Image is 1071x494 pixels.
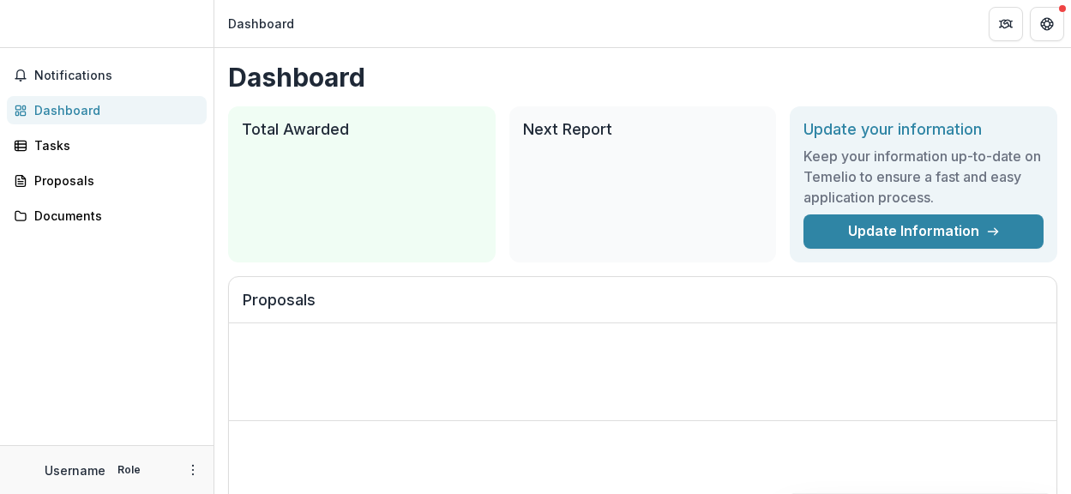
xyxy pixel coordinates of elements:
[243,291,1043,323] h2: Proposals
[45,461,105,479] p: Username
[7,166,207,195] a: Proposals
[523,120,763,139] h2: Next Report
[1030,7,1064,41] button: Get Help
[221,11,301,36] nav: breadcrumb
[112,462,146,478] p: Role
[7,131,207,160] a: Tasks
[989,7,1023,41] button: Partners
[34,101,193,119] div: Dashboard
[228,15,294,33] div: Dashboard
[242,120,482,139] h2: Total Awarded
[803,214,1044,249] a: Update Information
[228,62,1057,93] h1: Dashboard
[7,96,207,124] a: Dashboard
[803,146,1044,208] h3: Keep your information up-to-date on Temelio to ensure a fast and easy application process.
[34,136,193,154] div: Tasks
[7,202,207,230] a: Documents
[803,120,1044,139] h2: Update your information
[34,207,193,225] div: Documents
[34,172,193,190] div: Proposals
[7,62,207,89] button: Notifications
[34,69,200,83] span: Notifications
[183,460,203,480] button: More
